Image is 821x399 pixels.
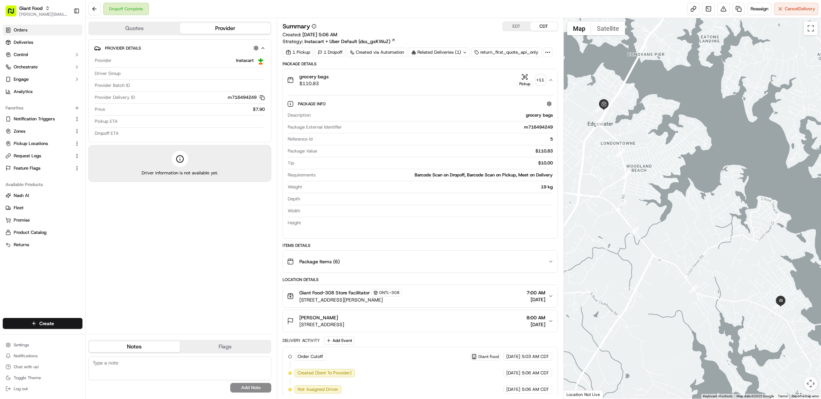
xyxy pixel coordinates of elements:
[298,101,327,107] span: Package Info
[298,386,338,393] span: Not Assigned Driver
[14,353,38,359] span: Notifications
[55,150,113,162] a: 💻API Documentation
[3,49,82,60] button: Control
[288,148,317,154] span: Package Value
[5,242,80,248] a: Returns
[567,22,591,35] button: Show street map
[58,154,63,159] div: 💻
[315,136,553,142] div: 5
[283,285,558,307] button: Giant Food-308 Store FacilitatorGNTL-308[STREET_ADDRESS][PERSON_NAME]7:00 AM[DATE]
[288,196,300,202] span: Depth
[95,82,130,89] span: Provider Batch ID
[5,141,71,147] a: Pickup Locations
[106,88,125,96] button: See all
[65,153,110,160] span: API Documentation
[48,169,83,175] a: Powered byPylon
[283,23,310,29] h3: Summary
[19,12,68,17] button: [PERSON_NAME][EMAIL_ADDRESS][DOMAIN_NAME]
[3,227,82,238] button: Product Catalog
[236,57,254,64] span: Instacart
[19,5,42,12] button: Giant Food
[778,394,787,398] a: Terms (opens in new tab)
[95,118,118,124] span: Pickup ETA
[318,172,553,178] div: Barcode Scan on Dropoff, Barcode Scan on Pickup, Meet on Delivery
[299,80,329,87] span: $110.83
[526,296,545,303] span: [DATE]
[804,22,818,35] button: Toggle fullscreen view
[379,290,400,295] span: GNTL-308
[595,104,604,112] div: 1
[14,375,41,381] span: Toggle Theme
[57,124,59,130] span: •
[3,150,82,161] button: Request Logs
[3,384,82,394] button: Log out
[31,72,94,78] div: We're available if you need us!
[288,160,294,166] span: Tip
[7,154,12,159] div: 📗
[792,394,819,398] a: Report a map error
[522,386,549,393] span: 5:06 AM CDT
[298,370,352,376] span: Created (Sent To Provider)
[530,22,558,31] button: CDT
[21,106,55,111] span: [PERSON_NAME]
[526,289,545,296] span: 7:00 AM
[68,170,83,175] span: Pylon
[283,38,395,45] div: Strategy:
[3,179,82,190] div: Available Products
[14,27,27,33] span: Orders
[14,229,47,236] span: Product Catalog
[14,217,30,223] span: Promise
[283,31,337,38] span: Created:
[14,76,29,82] span: Engage
[3,351,82,361] button: Notifications
[305,184,553,190] div: 19 kg
[3,362,82,372] button: Chat with us!
[591,22,625,35] button: Show satellite imagery
[7,118,18,129] img: Ami Wang
[14,192,29,199] span: Nash AI
[471,48,542,57] div: return_first_quote_api_only
[526,314,545,321] span: 8:00 AM
[3,373,82,383] button: Toggle Theme
[299,73,329,80] span: grocery bags
[14,141,48,147] span: Pickup Locations
[7,27,125,38] p: Welcome 👋
[283,243,558,248] div: Items Details
[3,74,82,85] button: Engage
[506,370,520,376] span: [DATE]
[5,116,71,122] a: Notification Triggers
[288,220,301,226] span: Height
[618,200,627,209] div: 5
[14,128,25,134] span: Zones
[89,341,180,352] button: Notes
[288,184,302,190] span: Weight
[522,370,549,376] span: 5:06 AM CDT
[5,153,71,159] a: Request Logs
[347,48,407,57] a: Created via Automation
[95,106,105,112] span: Price
[57,106,59,111] span: •
[7,89,46,94] div: Past conversations
[737,394,774,398] span: Map data ©2025 Google
[39,320,54,327] span: Create
[595,117,604,126] div: 2
[313,112,553,118] div: grocery bags
[3,190,82,201] button: Nash AI
[3,202,82,213] button: Fleet
[565,390,588,399] a: Open this area in Google Maps (opens a new window)
[180,23,271,34] button: Provider
[3,318,82,329] button: Create
[14,65,27,78] img: 4037041995827_4c49e92c6e3ed2e3ec13_72.png
[324,336,354,345] button: Add Event
[180,341,271,352] button: Flags
[3,103,82,114] div: Favorites
[4,150,55,162] a: 📗Knowledge Base
[5,205,80,211] a: Fleet
[304,38,395,45] a: Instacart + Uber Default (dss_gsKWuZ)
[302,31,337,38] span: [DATE] 5:06 AM
[14,364,39,370] span: Chat with us!
[14,52,28,58] span: Control
[3,340,82,350] button: Settings
[288,208,300,214] span: Width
